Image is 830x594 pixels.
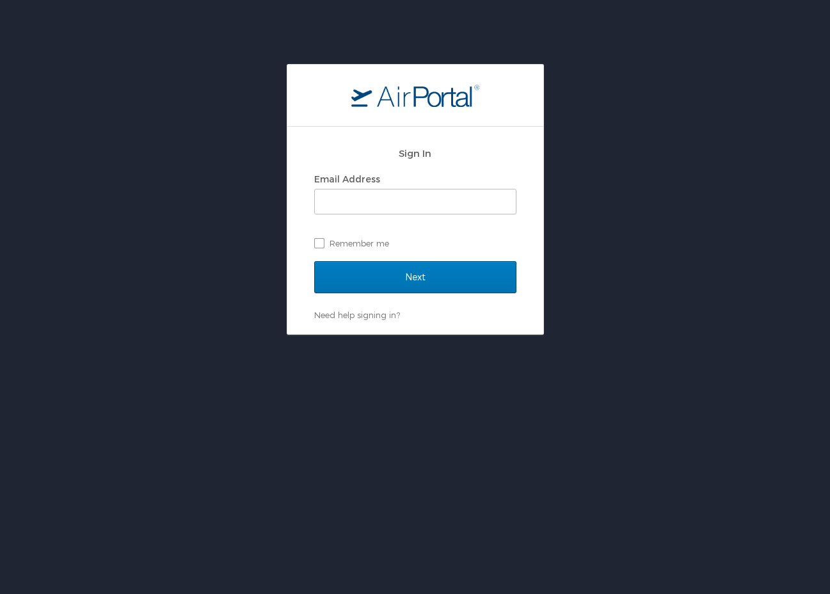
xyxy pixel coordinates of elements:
h2: Sign In [314,146,516,161]
a: Need help signing in? [314,310,400,320]
label: Remember me [314,234,516,253]
label: Email Address [314,173,380,184]
input: Next [314,261,516,293]
img: logo [351,84,479,107]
